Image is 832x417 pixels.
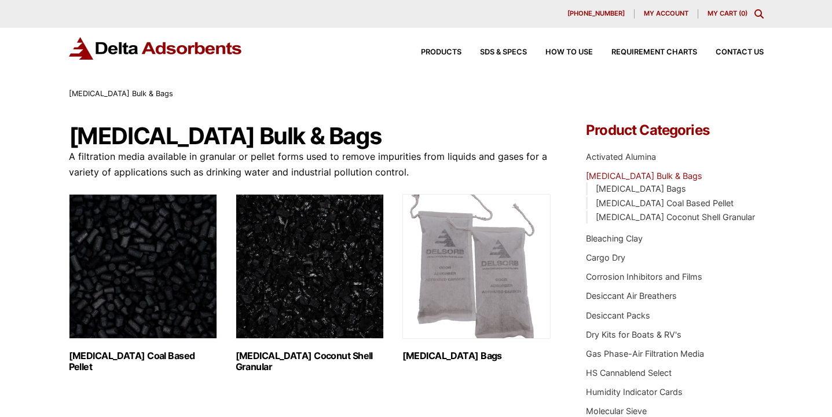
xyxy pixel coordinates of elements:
span: Products [421,49,461,56]
img: Activated Carbon Coal Based Pellet [69,194,217,339]
a: Cargo Dry [586,253,625,262]
img: Delta Adsorbents [69,37,243,60]
h2: [MEDICAL_DATA] Bags [402,350,551,361]
a: [PHONE_NUMBER] [558,9,635,19]
a: Desiccant Air Breathers [586,291,677,301]
a: Gas Phase-Air Filtration Media [586,349,704,359]
span: [MEDICAL_DATA] Bulk & Bags [69,89,173,98]
a: Corrosion Inhibitors and Films [586,272,702,281]
a: Bleaching Clay [586,233,643,243]
a: HS Cannablend Select [586,368,672,378]
a: My account [635,9,698,19]
a: [MEDICAL_DATA] Coal Based Pellet [596,198,734,208]
a: Desiccant Packs [586,310,650,320]
span: Contact Us [716,49,764,56]
span: 0 [741,9,745,17]
a: SDS & SPECS [461,49,527,56]
img: Activated Carbon Bags [402,194,551,339]
a: How to Use [527,49,593,56]
a: Contact Us [697,49,764,56]
a: Visit product category Activated Carbon Coal Based Pellet [69,194,217,372]
a: Requirement Charts [593,49,697,56]
h2: [MEDICAL_DATA] Coconut Shell Granular [236,350,384,372]
h1: [MEDICAL_DATA] Bulk & Bags [69,123,552,149]
a: Dry Kits for Boats & RV's [586,330,681,339]
a: Visit product category Activated Carbon Bags [402,194,551,361]
span: [PHONE_NUMBER] [567,10,625,17]
a: My Cart (0) [708,9,747,17]
span: Requirement Charts [611,49,697,56]
a: [MEDICAL_DATA] Coconut Shell Granular [596,212,755,222]
h2: [MEDICAL_DATA] Coal Based Pellet [69,350,217,372]
a: Molecular Sieve [586,406,647,416]
a: Visit product category Activated Carbon Coconut Shell Granular [236,194,384,372]
span: SDS & SPECS [480,49,527,56]
a: Activated Alumina [586,152,656,162]
span: How to Use [545,49,593,56]
a: Humidity Indicator Cards [586,387,683,397]
a: [MEDICAL_DATA] Bulk & Bags [586,171,702,181]
a: [MEDICAL_DATA] Bags [596,184,686,193]
a: Products [402,49,461,56]
p: A filtration media available in granular or pellet forms used to remove impurities from liquids a... [69,149,552,180]
span: My account [644,10,688,17]
div: Toggle Modal Content [754,9,764,19]
h4: Product Categories [586,123,763,137]
img: Activated Carbon Coconut Shell Granular [236,194,384,339]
